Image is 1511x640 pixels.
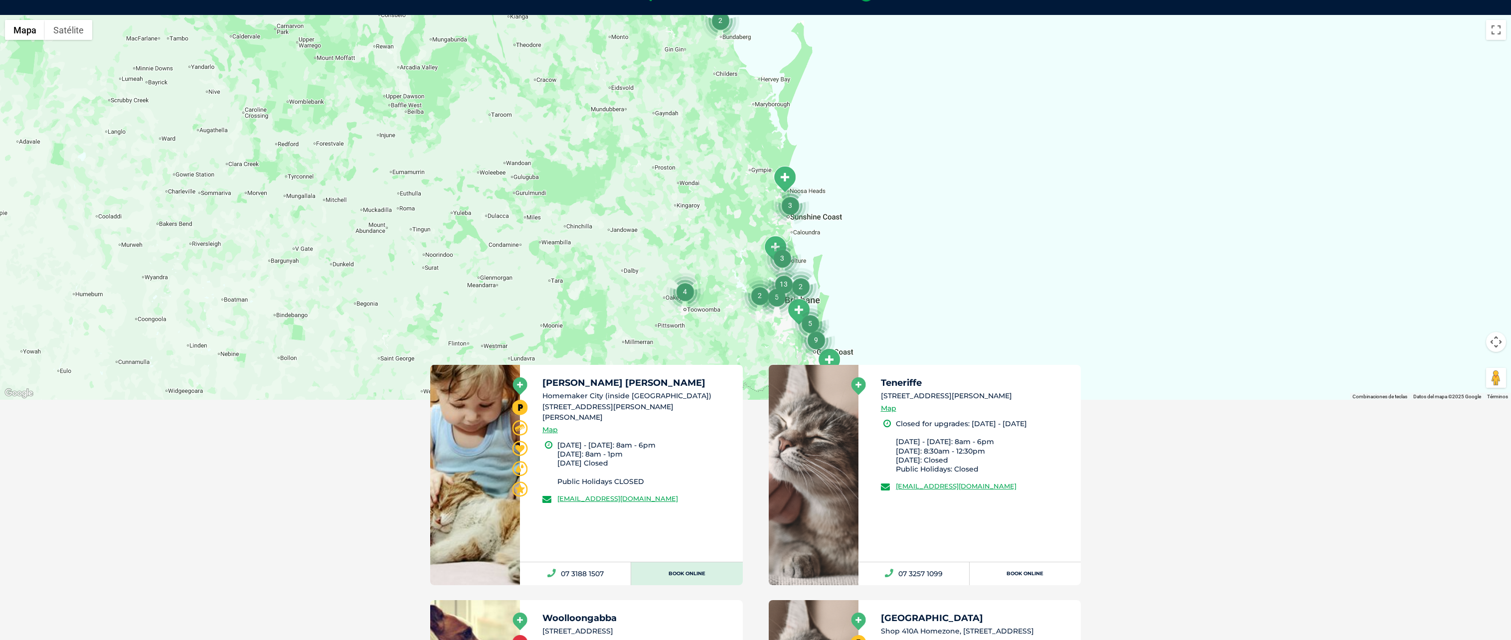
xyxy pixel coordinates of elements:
a: Términos [1487,394,1508,399]
button: Controles de visualización del mapa [1486,332,1506,352]
li: [DATE] - [DATE]: 8am - 6pm [DATE]: 8am - 1pm [DATE] Closed Public Holidays CLOSED [557,441,734,486]
a: Book Online [631,562,742,585]
a: 07 3257 1099 [858,562,970,585]
button: Muestra las imágenes de satélite [45,20,92,40]
button: Cambiar a la vista en pantalla completa [1486,20,1506,40]
div: 5 [758,278,796,316]
div: 5 [791,305,829,342]
h5: [PERSON_NAME] [PERSON_NAME] [542,378,734,387]
button: Arrastra al hombrecito al mapa para abrir Street View [1486,368,1506,388]
div: Tweed Heads [817,348,841,375]
img: Google [2,387,35,400]
div: 2 [782,268,820,306]
div: 13 [765,265,803,303]
li: [STREET_ADDRESS] [542,626,734,637]
a: Book Online [970,562,1081,585]
li: Shop 410A Homezone, [STREET_ADDRESS] [881,626,1072,637]
li: Homemaker City (inside [GEOGRAPHIC_DATA]) [STREET_ADDRESS][PERSON_NAME][PERSON_NAME] [542,391,734,423]
a: [EMAIL_ADDRESS][DOMAIN_NAME] [896,482,1016,490]
div: Morayfield [763,235,788,263]
div: 3 [763,239,801,277]
a: Abre esta zona en Google Maps (se abre en una nueva ventana) [2,387,35,400]
li: Closed for upgrades: [DATE] - [DATE] [DATE] - [DATE]: 8am - 6pm [DATE]: 8:30am - 12:30pm [DATE]: ... [896,419,1072,474]
div: 3 [771,186,809,224]
h5: Woolloongabba [542,614,734,623]
h5: Teneriffe [881,378,1072,387]
a: [EMAIL_ADDRESS][DOMAIN_NAME] [557,494,678,502]
div: 4 [666,273,704,311]
a: Map [881,403,896,414]
div: 2 [701,1,739,39]
a: Map [542,424,558,436]
span: Datos del mapa ©2025 Google [1413,394,1481,399]
button: Search [1492,45,1502,55]
button: Combinaciones de teclas [1352,393,1407,400]
div: 9 [797,321,835,359]
a: 07 3188 1507 [520,562,631,585]
div: 2 [741,277,779,315]
div: Noosa Civic [772,165,797,193]
h5: [GEOGRAPHIC_DATA] [881,614,1072,623]
button: Muestra el callejero [5,20,45,40]
li: [STREET_ADDRESS][PERSON_NAME] [881,391,1072,401]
